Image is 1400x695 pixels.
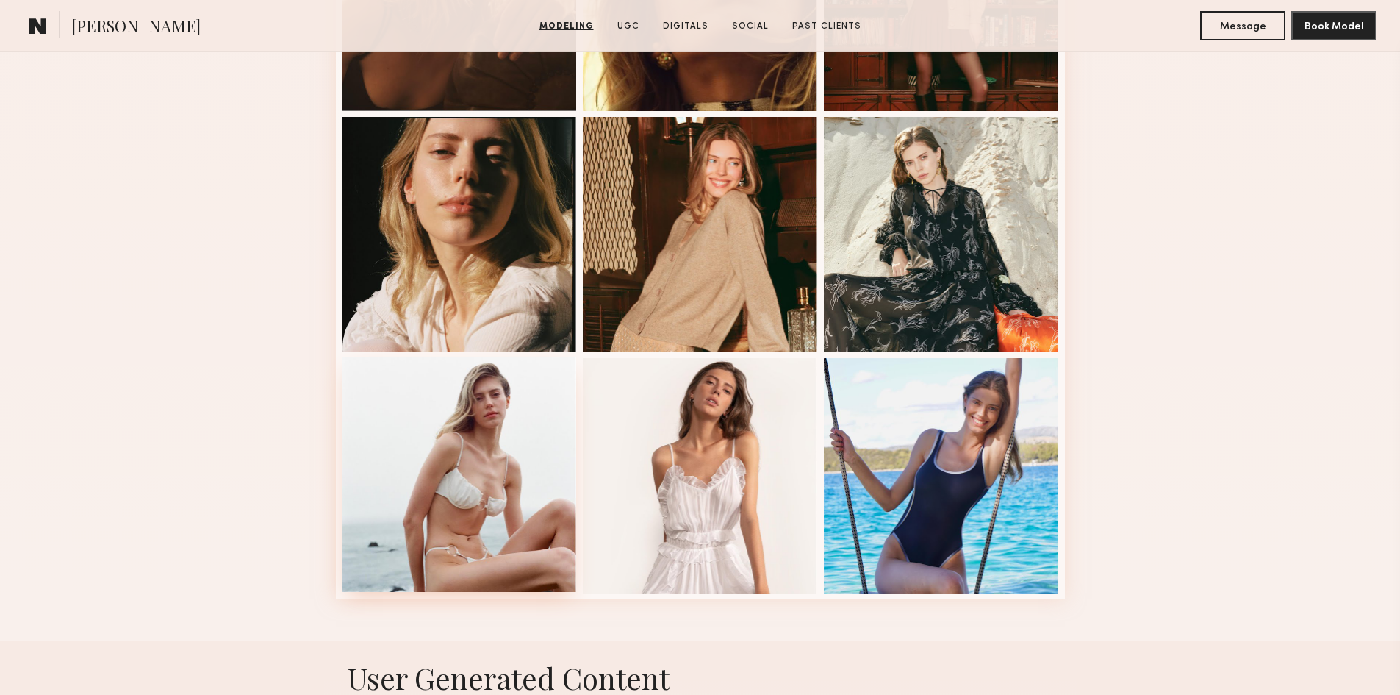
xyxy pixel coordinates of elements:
[534,20,600,33] a: Modeling
[657,20,714,33] a: Digitals
[611,20,645,33] a: UGC
[1291,19,1376,32] a: Book Model
[726,20,775,33] a: Social
[1200,11,1285,40] button: Message
[71,15,201,40] span: [PERSON_NAME]
[786,20,867,33] a: Past Clients
[1291,11,1376,40] button: Book Model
